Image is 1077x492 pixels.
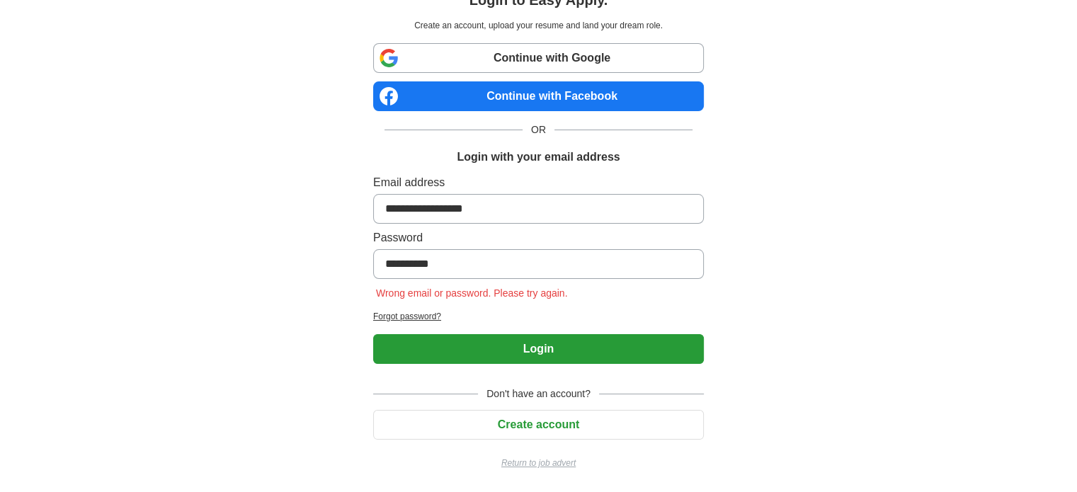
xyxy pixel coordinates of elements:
p: Create an account, upload your resume and land your dream role. [376,19,701,32]
label: Email address [373,174,704,191]
span: Don't have an account? [478,387,599,401]
span: OR [523,122,554,137]
label: Password [373,229,704,246]
span: Wrong email or password. Please try again. [373,287,571,299]
a: Continue with Facebook [373,81,704,111]
button: Create account [373,410,704,440]
a: Forgot password? [373,310,704,323]
a: Create account [373,418,704,430]
a: Continue with Google [373,43,704,73]
h1: Login with your email address [457,149,620,166]
button: Login [373,334,704,364]
a: Return to job advert [373,457,704,469]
